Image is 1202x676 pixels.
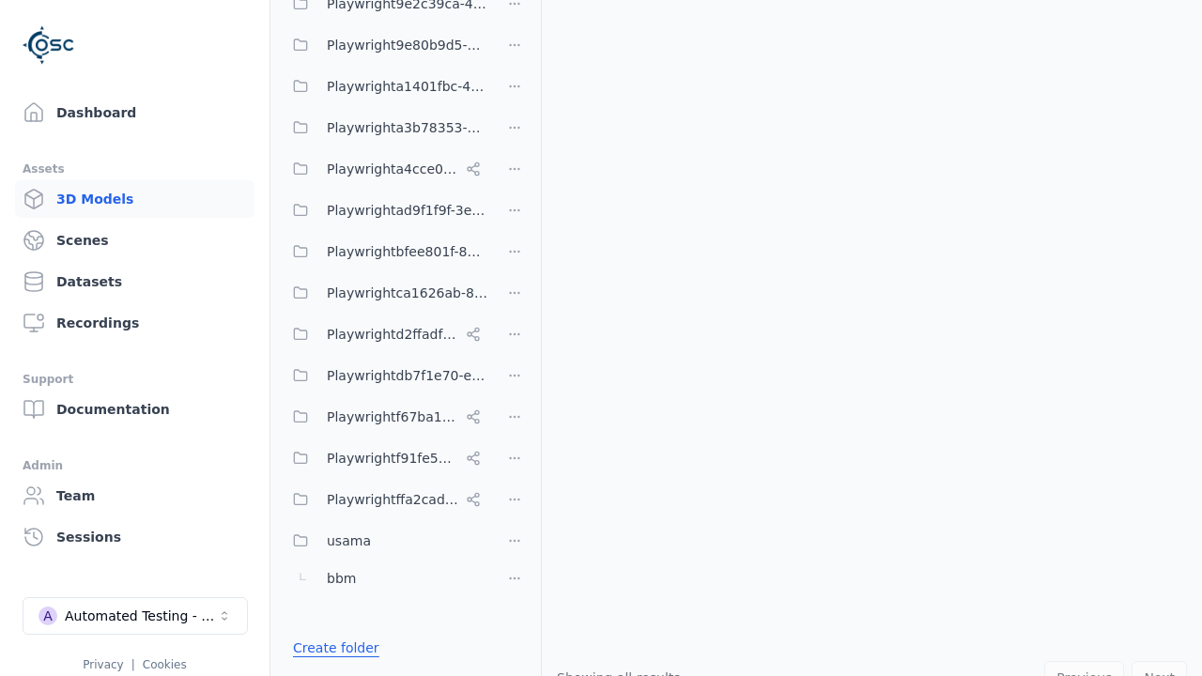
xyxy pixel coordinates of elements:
button: Playwright9e80b9d5-ab0b-4e8f-a3de-da46b25b8298 [282,26,488,64]
button: bbm [282,560,488,597]
span: usama [327,530,371,552]
a: Cookies [143,658,187,671]
button: Playwrightf91fe523-dd75-44f3-a953-451f6070cb42 [282,439,488,477]
span: Playwright9e80b9d5-ab0b-4e8f-a3de-da46b25b8298 [327,34,488,56]
span: | [131,658,135,671]
button: Playwrighta1401fbc-43d7-48dd-a309-be935d99d708 [282,68,488,105]
a: Dashboard [15,94,254,131]
span: Playwrightbfee801f-8be1-42a6-b774-94c49e43b650 [327,240,488,263]
div: Assets [23,158,247,180]
a: Team [15,477,254,515]
button: Playwrightca1626ab-8cec-4ddc-b85a-2f9392fe08d1 [282,274,488,312]
a: Create folder [293,638,379,657]
a: Sessions [15,518,254,556]
button: Playwrightbfee801f-8be1-42a6-b774-94c49e43b650 [282,233,488,270]
span: Playwrighta1401fbc-43d7-48dd-a309-be935d99d708 [327,75,488,98]
div: Support [23,368,247,391]
button: Playwrightdb7f1e70-e54d-4da7-b38d-464ac70cc2ba [282,357,488,394]
button: Playwrightffa2cad8-0214-4c2f-a758-8e9593c5a37e [282,481,488,518]
button: Playwrighta3b78353-5999-46c5-9eab-70007203469a [282,109,488,146]
button: Select a workspace [23,597,248,635]
button: Create folder [282,631,391,665]
div: Admin [23,454,247,477]
a: Recordings [15,304,254,342]
span: bbm [327,567,356,590]
a: Privacy [83,658,123,671]
span: Playwrightdb7f1e70-e54d-4da7-b38d-464ac70cc2ba [327,364,488,387]
button: Playwrightd2ffadf0-c973-454c-8fcf-dadaeffcb802 [282,315,488,353]
span: Playwrightd2ffadf0-c973-454c-8fcf-dadaeffcb802 [327,323,458,346]
a: Documentation [15,391,254,428]
button: Playwrighta4cce06a-a8e6-4c0d-bfc1-93e8d78d750a [282,150,488,188]
span: Playwrightffa2cad8-0214-4c2f-a758-8e9593c5a37e [327,488,458,511]
span: Playwrighta3b78353-5999-46c5-9eab-70007203469a [327,116,488,139]
div: A [39,607,57,625]
button: usama [282,522,488,560]
a: Scenes [15,222,254,259]
div: Automated Testing - Playwright [65,607,217,625]
button: Playwrightf67ba199-386a-42d1-aebc-3b37e79c7296 [282,398,488,436]
span: Playwrighta4cce06a-a8e6-4c0d-bfc1-93e8d78d750a [327,158,458,180]
span: Playwrightf67ba199-386a-42d1-aebc-3b37e79c7296 [327,406,458,428]
a: 3D Models [15,180,254,218]
span: Playwrightf91fe523-dd75-44f3-a953-451f6070cb42 [327,447,458,469]
span: Playwrightad9f1f9f-3e6a-4231-8f19-c506bf64a382 [327,199,488,222]
a: Datasets [15,263,254,300]
img: Logo [23,19,75,71]
span: Playwrightca1626ab-8cec-4ddc-b85a-2f9392fe08d1 [327,282,488,304]
button: Playwrightad9f1f9f-3e6a-4231-8f19-c506bf64a382 [282,192,488,229]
